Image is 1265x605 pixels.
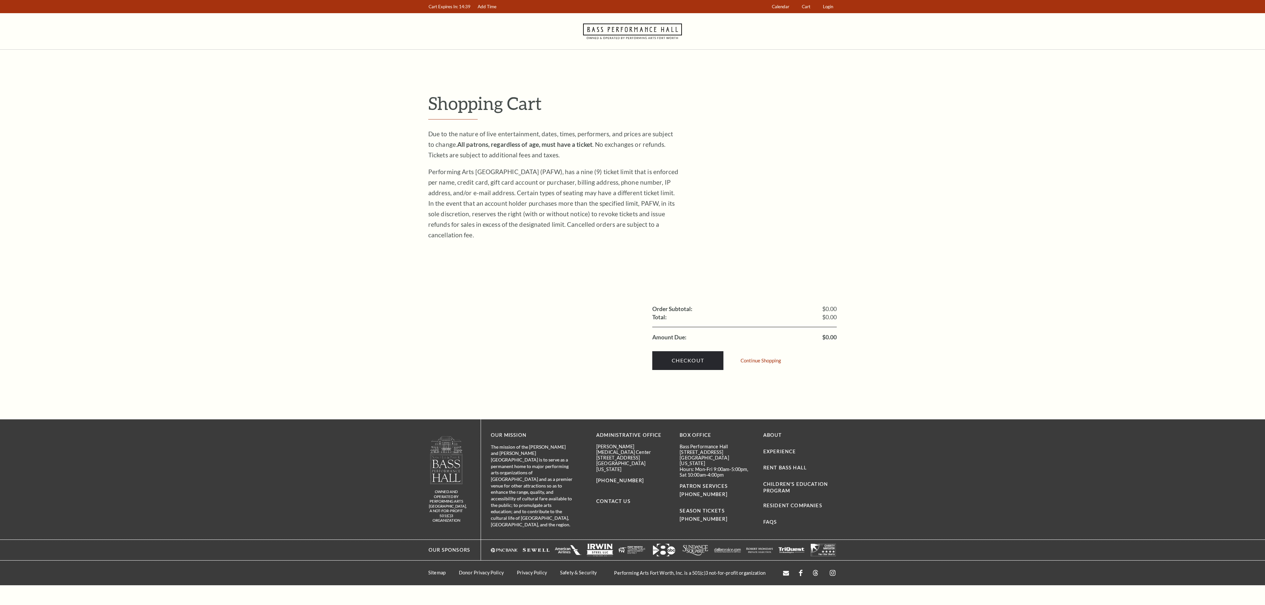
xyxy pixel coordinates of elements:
[680,466,753,478] p: Hours: Mon-Fri 9:00am-5:00pm, Sat 10:00am-4:00pm
[820,0,836,13] a: Login
[680,431,753,439] p: BOX OFFICE
[822,334,837,340] span: $0.00
[810,544,837,556] img: charitynavlogo2.png
[428,92,837,114] p: Shopping Cart
[652,306,692,312] label: Order Subtotal:
[555,544,581,556] img: aa_stacked2_117x55.png
[428,570,446,575] a: Sitemap
[763,465,807,470] a: Rent Bass Hall
[680,482,753,499] p: PATRON SERVICES [PHONE_NUMBER]
[746,544,773,556] img: robertmondavi_logo117x55.png
[680,444,753,449] p: Bass Performance Hall
[596,431,670,439] p: Administrative Office
[459,4,470,9] span: 14:39
[822,314,837,320] span: $0.00
[587,544,613,556] img: irwinsteel_websitefooter_117x55.png
[619,544,645,556] img: fwtpid-websitefooter-117x55.png
[491,444,573,528] p: The mission of the [PERSON_NAME] and [PERSON_NAME][GEOGRAPHIC_DATA] is to serve as a permanent ho...
[457,141,592,148] strong: All patrons, regardless of age, must have a ticket
[428,130,673,159] span: Due to the nature of live entertainment, dates, times, performers, and prices are subject to chan...
[763,481,828,493] a: Children's Education Program
[822,306,837,312] span: $0.00
[523,544,549,556] img: sewell-revised_117x55.png
[769,0,793,13] a: Calendar
[560,570,597,575] a: Safety & Security
[429,489,464,523] p: owned and operated by Performing Arts [GEOGRAPHIC_DATA], A NOT-FOR-PROFIT 501(C)3 ORGANIZATION
[799,0,814,13] a: Cart
[596,455,670,460] p: [STREET_ADDRESS]
[802,4,810,9] span: Cart
[459,570,504,575] a: Donor Privacy Policy
[741,358,781,363] a: Continue Shopping
[763,449,796,454] a: Experience
[475,0,500,13] a: Add Time
[652,351,723,370] a: Checkout
[772,4,789,9] span: Calendar
[714,544,741,556] img: dallasvoice117x55.png
[596,460,670,472] p: [GEOGRAPHIC_DATA][US_STATE]
[652,334,687,340] label: Amount Due:
[517,570,547,575] a: Privacy Policy
[763,432,782,438] a: About
[491,431,573,439] p: OUR MISSION
[763,519,777,525] a: FAQs
[651,544,677,556] img: wfaa2.png
[491,544,518,556] img: pncbank_websitefooter_117x55.png
[680,499,753,523] p: SEASON TICKETS [PHONE_NUMBER]
[428,167,679,240] p: Performing Arts [GEOGRAPHIC_DATA] (PAFW), has a nine (9) ticket limit that is enforced per name, ...
[652,314,667,320] label: Total:
[680,449,753,455] p: [STREET_ADDRESS]
[422,546,470,554] p: Our Sponsors
[430,436,463,484] img: logo-footer.png
[778,544,805,556] img: triquest_footer_logo.png
[607,570,772,576] p: Performing Arts Fort Worth, Inc. is a 501(c)3 not-for-profit organization
[596,498,631,504] a: Contact Us
[682,544,709,556] img: sundance117x55.png
[596,477,670,485] p: [PHONE_NUMBER]
[429,4,458,9] span: Cart Expires In:
[823,4,833,9] span: Login
[763,503,822,508] a: Resident Companies
[596,444,670,455] p: [PERSON_NAME][MEDICAL_DATA] Center
[680,455,753,466] p: [GEOGRAPHIC_DATA][US_STATE]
